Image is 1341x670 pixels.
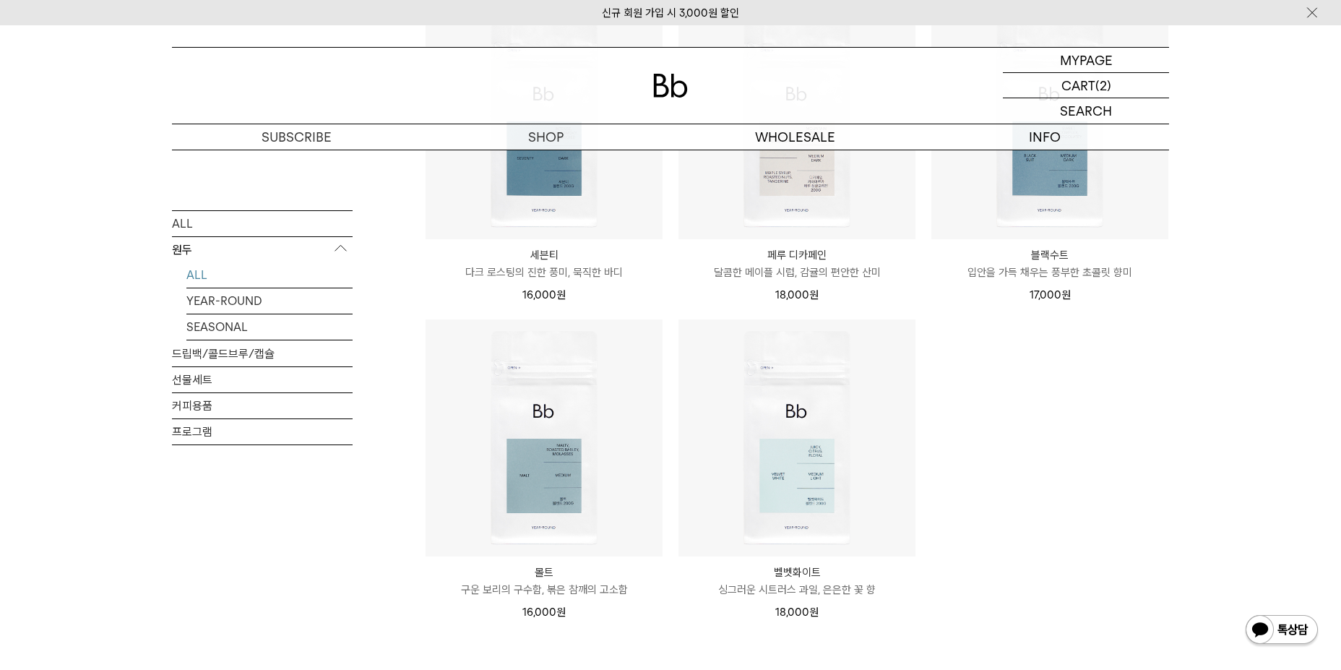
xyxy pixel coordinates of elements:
a: SUBSCRIBE [172,124,421,150]
span: 18,000 [775,606,819,619]
a: 세븐티 다크 로스팅의 진한 풍미, 묵직한 바디 [426,246,663,281]
a: 블랙수트 입안을 가득 채우는 풍부한 초콜릿 향미 [931,246,1168,281]
a: CART (2) [1003,73,1169,98]
span: 17,000 [1030,288,1071,301]
a: SEASONAL [186,314,353,339]
p: INFO [920,124,1169,150]
p: MYPAGE [1060,48,1113,72]
p: 페루 디카페인 [678,246,915,264]
img: 벨벳화이트 [678,319,915,557]
p: 블랙수트 [931,246,1168,264]
a: 벨벳화이트 싱그러운 시트러스 과일, 은은한 꽃 향 [678,564,915,598]
a: 신규 회원 가입 시 3,000원 할인 [602,7,739,20]
p: 구운 보리의 구수함, 볶은 참깨의 고소함 [426,581,663,598]
a: 몰트 구운 보리의 구수함, 볶은 참깨의 고소함 [426,564,663,598]
p: SEARCH [1060,98,1112,124]
img: 몰트 [426,319,663,557]
p: 싱그러운 시트러스 과일, 은은한 꽃 향 [678,581,915,598]
a: ALL [172,210,353,236]
span: 원 [809,288,819,301]
a: YEAR-ROUND [186,288,353,313]
span: 원 [556,288,566,301]
a: 페루 디카페인 달콤한 메이플 시럽, 감귤의 편안한 산미 [678,246,915,281]
span: 원 [556,606,566,619]
p: (2) [1095,73,1111,98]
span: 18,000 [775,288,819,301]
p: 입안을 가득 채우는 풍부한 초콜릿 향미 [931,264,1168,281]
a: 드립백/콜드브루/캡슐 [172,340,353,366]
a: ALL [186,262,353,287]
a: 프로그램 [172,418,353,444]
p: WHOLESALE [670,124,920,150]
p: 달콤한 메이플 시럽, 감귤의 편안한 산미 [678,264,915,281]
p: 다크 로스팅의 진한 풍미, 묵직한 바디 [426,264,663,281]
p: 원두 [172,236,353,262]
span: 원 [1061,288,1071,301]
a: 커피용품 [172,392,353,418]
img: 로고 [653,74,688,98]
span: 16,000 [522,288,566,301]
a: 선물세트 [172,366,353,392]
p: 몰트 [426,564,663,581]
p: 세븐티 [426,246,663,264]
span: 원 [809,606,819,619]
a: SHOP [421,124,670,150]
a: MYPAGE [1003,48,1169,73]
img: 카카오톡 채널 1:1 채팅 버튼 [1244,614,1319,648]
p: CART [1061,73,1095,98]
span: 16,000 [522,606,566,619]
p: 벨벳화이트 [678,564,915,581]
